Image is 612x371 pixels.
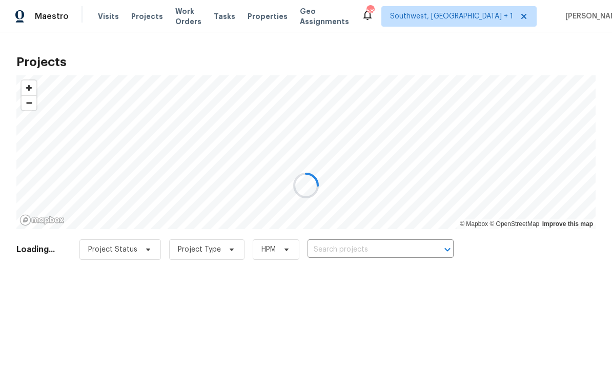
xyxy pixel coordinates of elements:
button: Zoom in [22,80,36,95]
button: Zoom out [22,95,36,110]
span: Zoom out [22,96,36,110]
a: Improve this map [542,220,593,228]
div: 58 [366,6,374,16]
a: Mapbox [460,220,488,228]
a: OpenStreetMap [489,220,539,228]
a: Mapbox homepage [19,214,65,226]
